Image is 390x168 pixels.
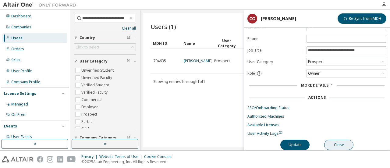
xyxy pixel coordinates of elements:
[80,59,108,64] span: User Category
[99,154,144,159] div: Website Terms of Use
[261,16,296,21] div: [PERSON_NAME]
[184,58,212,63] a: [PERSON_NAME]
[81,89,109,96] label: Verified Faculty
[47,156,53,163] img: instagram.svg
[11,80,40,84] div: Company Profile
[247,14,257,23] div: CO
[74,31,136,45] button: Country
[80,35,95,40] span: Country
[151,22,176,31] span: Users (1)
[81,81,110,89] label: Verified Student
[307,59,325,65] div: Prospect
[247,48,303,53] label: Job Title
[247,59,303,64] label: User Category
[4,91,36,96] div: License Settings
[81,159,175,164] p: © 2025 Altair Engineering, Inc. All Rights Reserved.
[11,69,32,73] div: User Profile
[81,125,90,133] label: Trial
[81,154,99,159] div: Privacy
[307,70,386,77] div: Owner
[11,47,24,52] div: Orders
[214,38,239,48] div: User Category
[67,156,76,163] img: youtube.svg
[308,95,326,100] div: Actions
[81,111,98,118] label: Prospect
[247,105,386,110] a: SSO/Onboarding Status
[81,118,95,125] label: Partner
[76,45,99,50] div: Click to select
[57,156,63,163] img: linkedin.svg
[127,35,130,40] span: Clear filter
[307,70,321,77] div: Owner
[280,140,310,150] button: Update
[324,140,353,150] button: Close
[11,14,31,19] div: Dashboard
[74,131,136,145] button: Company Category
[144,154,175,159] div: Cookie Consent
[74,26,136,31] a: Clear all
[247,131,282,136] span: User Activity Logs
[81,103,100,111] label: Employee
[2,156,33,163] img: altair_logo.svg
[11,36,23,41] div: Users
[127,135,130,140] span: Clear filter
[11,134,32,139] div: User Events
[81,74,113,81] label: Unverified Faculty
[4,124,17,129] div: Events
[153,59,166,63] span: 704635
[81,67,115,74] label: Unverified Student
[153,38,179,48] div: MDH ID
[11,102,28,107] div: Managed
[127,59,130,64] span: Clear filter
[74,55,136,68] button: User Category
[247,71,255,76] span: Role
[11,58,20,63] div: SKUs
[247,36,303,41] label: Phone
[74,44,136,51] div: Click to select
[80,135,116,140] span: Company Category
[11,25,31,30] div: Companies
[3,2,79,8] img: Altair One
[307,58,386,66] div: Prospect
[214,59,230,63] span: Prospect
[301,83,328,88] span: More Details
[247,114,386,119] a: Authorized Machines
[183,38,209,48] div: Name
[11,112,27,117] div: On Prem
[247,123,386,127] a: Available Licenses
[37,156,43,163] img: facebook.svg
[81,96,104,103] label: Commercial
[153,79,205,84] span: Showing entries 1 through 1 of 1
[338,13,386,24] button: Re-Sync from MDH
